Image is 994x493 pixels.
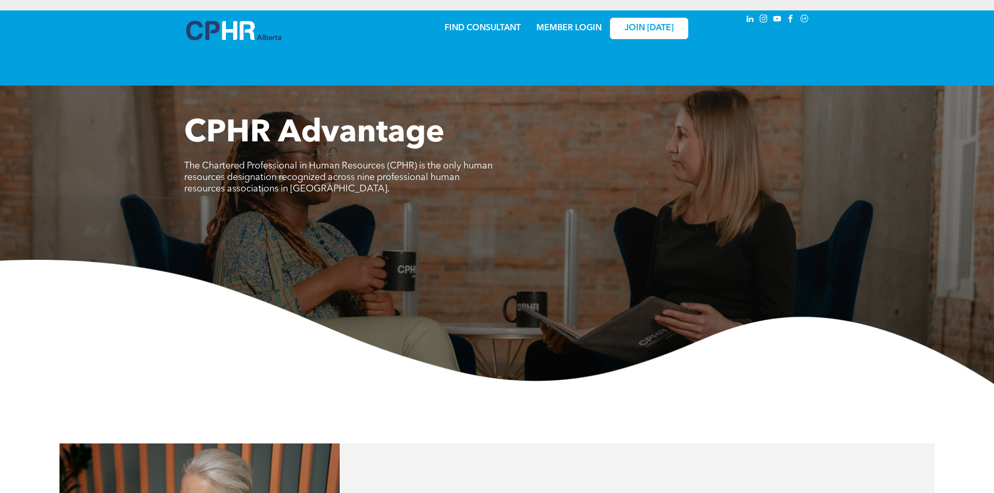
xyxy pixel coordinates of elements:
[186,21,281,40] img: A blue and white logo for cp alberta
[536,24,602,32] a: MEMBER LOGIN
[184,118,445,149] span: CPHR Advantage
[625,23,674,33] span: JOIN [DATE]
[785,13,797,27] a: facebook
[445,24,521,32] a: FIND CONSULTANT
[610,18,688,39] a: JOIN [DATE]
[184,161,493,194] span: The Chartered Professional in Human Resources (CPHR) is the only human resources designation reco...
[745,13,756,27] a: linkedin
[799,13,810,27] a: Social network
[758,13,770,27] a: instagram
[772,13,783,27] a: youtube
